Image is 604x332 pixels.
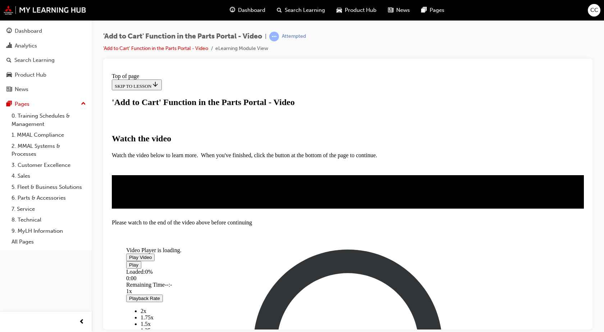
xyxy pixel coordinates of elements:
[230,6,235,15] span: guage-icon
[3,23,89,97] button: DashboardAnalyticsSearch LearningProduct HubNews
[3,97,89,111] button: Pages
[3,64,62,73] strong: Watch the video
[9,160,89,171] a: 3. Customer Excellence
[337,6,342,15] span: car-icon
[6,57,12,64] span: search-icon
[3,27,475,37] h1: 'Add to Cart' Function in the Parts Portal - Video
[9,192,89,204] a: 6. Parts & Accessories
[3,54,89,67] a: Search Learning
[382,3,416,18] a: news-iconNews
[15,27,42,35] div: Dashboard
[3,24,89,38] a: Dashboard
[9,129,89,141] a: 1. MMAL Compliance
[9,170,89,182] a: 4. Sales
[3,82,475,88] p: Watch the video below to learn more. When you've finished, click the button at the bottom of the ...
[9,204,89,215] a: 7. Service
[103,45,208,51] a: 'Add to Cart' Function in the Parts Portal - Video
[3,83,89,96] a: News
[15,100,29,108] div: Pages
[277,6,282,15] span: search-icon
[430,6,444,14] span: Pages
[345,6,376,14] span: Product Hub
[3,39,89,53] a: Analytics
[396,6,410,14] span: News
[3,9,53,20] button: SKIP TO LESSON
[282,33,306,40] div: Attempted
[271,3,331,18] a: search-iconSearch Learning
[588,4,600,17] button: CC
[4,5,86,15] img: mmal
[215,45,268,53] li: eLearning Module View
[9,182,89,193] a: 5. Fleet & Business Solutions
[238,6,265,14] span: Dashboard
[265,32,266,41] span: |
[331,3,382,18] a: car-iconProduct Hub
[81,99,86,109] span: up-icon
[3,68,89,82] a: Product Hub
[416,3,450,18] a: pages-iconPages
[6,43,12,49] span: chart-icon
[6,13,50,19] span: SKIP TO LESSON
[6,28,12,35] span: guage-icon
[285,6,325,14] span: Search Learning
[388,6,393,15] span: news-icon
[15,71,46,79] div: Product Hub
[9,214,89,226] a: 8. Technical
[269,32,279,41] span: learningRecordVerb_ATTEMPT-icon
[6,86,12,93] span: news-icon
[6,72,12,78] span: car-icon
[421,6,427,15] span: pages-icon
[15,85,28,94] div: News
[590,6,598,14] span: CC
[3,149,475,156] div: Please watch to the end of the video above before continuing
[3,3,475,9] div: Top of page
[224,3,271,18] a: guage-iconDashboard
[79,318,84,327] span: prev-icon
[14,56,55,64] div: Search Learning
[9,141,89,160] a: 2. MMAL Systems & Processes
[103,32,262,41] span: 'Add to Cart' Function in the Parts Portal - Video
[9,226,89,237] a: 9. MyLH Information
[15,42,37,50] div: Analytics
[9,110,89,129] a: 0. Training Schedules & Management
[9,236,89,247] a: All Pages
[6,101,12,108] span: pages-icon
